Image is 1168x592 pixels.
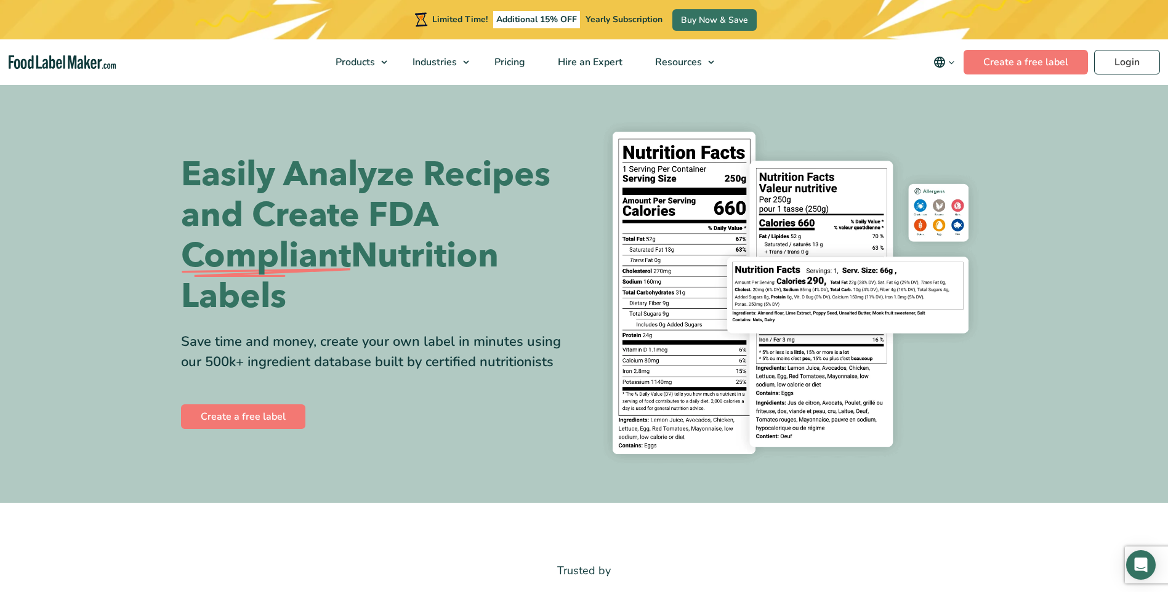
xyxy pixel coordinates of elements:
[493,11,580,28] span: Additional 15% OFF
[409,55,458,69] span: Industries
[672,9,757,31] a: Buy Now & Save
[1126,550,1156,580] div: Open Intercom Messenger
[181,332,575,372] div: Save time and money, create your own label in minutes using our 500k+ ingredient database built b...
[181,562,988,580] p: Trusted by
[491,55,526,69] span: Pricing
[181,236,351,276] span: Compliant
[320,39,393,85] a: Products
[181,154,575,317] h1: Easily Analyze Recipes and Create FDA Nutrition Labels
[181,404,305,429] a: Create a free label
[1094,50,1160,74] a: Login
[651,55,703,69] span: Resources
[542,39,636,85] a: Hire an Expert
[432,14,488,25] span: Limited Time!
[478,39,539,85] a: Pricing
[964,50,1088,74] a: Create a free label
[332,55,376,69] span: Products
[586,14,663,25] span: Yearly Subscription
[639,39,720,85] a: Resources
[397,39,475,85] a: Industries
[554,55,624,69] span: Hire an Expert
